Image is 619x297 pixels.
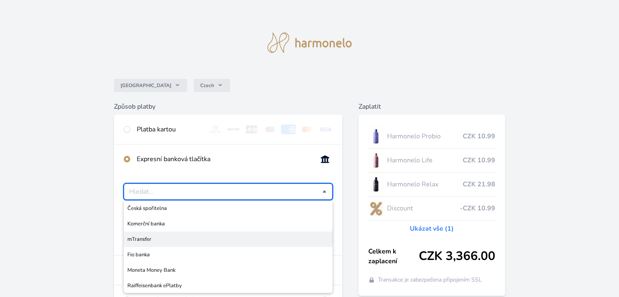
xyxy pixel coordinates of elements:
[368,198,384,218] img: discount-lo.png
[463,131,495,141] span: CZK 10.99
[281,124,296,134] img: amex.svg
[208,124,223,134] img: diners.svg
[200,82,214,89] span: Czech
[127,282,328,290] span: Raiffeisenbank ePlatby
[129,187,322,197] input: Česká spořitelnaKomerční bankamTransferFio bankaMoneta Money BankRaiffeisenbank ePlatby
[368,174,384,194] img: CLEAN_RELAX_se_stinem_x-lo.jpg
[317,124,332,134] img: visa.svg
[120,82,171,89] span: [GEOGRAPHIC_DATA]
[387,131,462,141] span: Harmonelo Probio
[127,251,328,259] span: Fio banka
[460,203,495,213] span: -CZK 10.99
[387,155,462,165] span: Harmonelo Life
[137,154,311,164] div: Expresní banková tlačítka
[368,150,384,170] img: CLEAN_LIFE_se_stinem_x-lo.jpg
[127,220,328,228] span: Komerční banka
[410,224,454,234] a: Ukázat vše (1)
[114,102,342,111] h6: Způsob platby
[137,124,201,134] div: Platba kartou
[244,124,259,134] img: jcb.svg
[419,249,495,264] span: CZK 3,366.00
[378,276,482,284] span: Transakce je zabezpečena připojením SSL
[194,79,230,92] button: Czech
[127,204,328,212] span: Česká spořitelna
[226,124,241,134] img: discover.svg
[387,179,462,189] span: Harmonelo Relax
[359,102,505,111] h6: Zaplatit
[317,154,332,164] img: onlineBanking_CZ.svg
[368,247,419,266] span: Celkem k zaplacení
[387,203,459,213] span: Discount
[127,266,328,274] span: Moneta Money Bank
[463,155,495,165] span: CZK 10.99
[299,124,314,134] img: mc.svg
[262,124,278,134] img: maestro.svg
[127,235,328,243] span: mTransfer
[463,179,495,189] span: CZK 21.98
[267,33,352,53] img: logo.svg
[368,126,384,146] img: CLEAN_PROBIO_se_stinem_x-lo.jpg
[114,79,187,92] button: [GEOGRAPHIC_DATA]
[124,183,332,200] div: Vyberte svou banku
